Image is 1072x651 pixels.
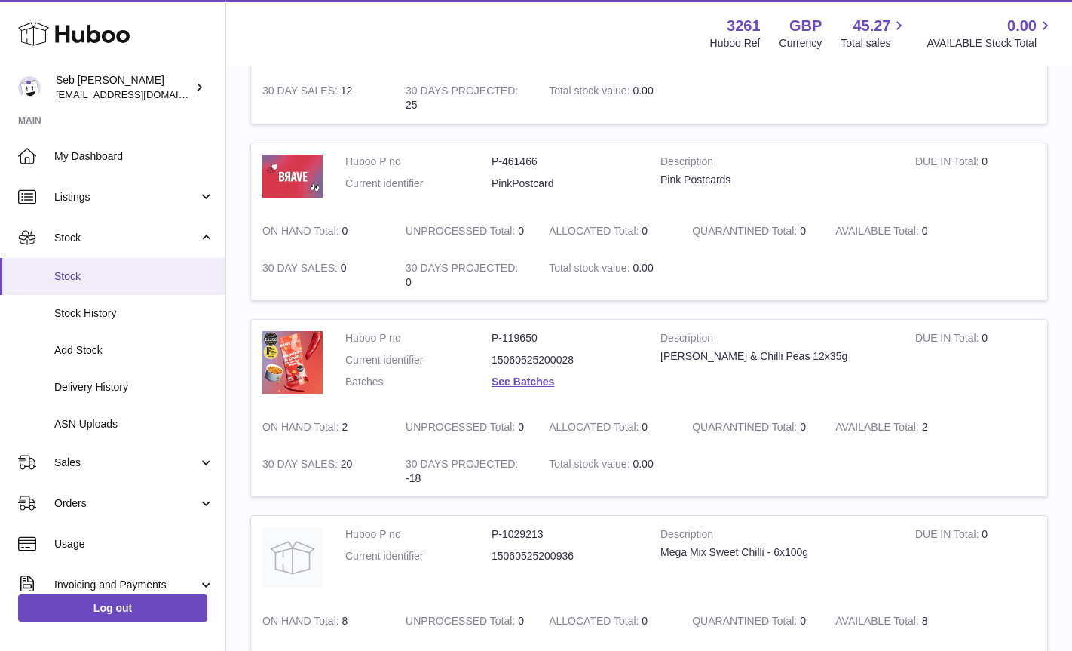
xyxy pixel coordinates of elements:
[549,421,642,437] strong: ALLOCATED Total
[56,73,191,102] div: Seb [PERSON_NAME]
[251,72,394,124] td: 12
[262,262,341,278] strong: 30 DAY SALES
[824,603,967,640] td: 8
[632,458,653,470] span: 0.00
[789,16,822,36] strong: GBP
[492,376,554,388] a: See Batches
[18,594,207,622] a: Log out
[492,527,638,542] dd: P-1029213
[692,225,800,241] strong: QUARANTINED Total
[800,225,806,237] span: 0
[549,458,632,474] strong: Total stock value
[904,143,1047,213] td: 0
[251,446,394,497] td: 20
[841,36,908,51] span: Total sales
[54,380,214,395] span: Delivery History
[692,421,800,437] strong: QUARANTINED Total
[835,615,921,631] strong: AVAILABLE Total
[345,353,492,367] dt: Current identifier
[394,446,538,497] td: -18
[549,84,632,100] strong: Total stock value
[345,177,492,191] dt: Current identifier
[406,84,518,100] strong: 30 DAYS PROJECTED
[262,421,342,437] strong: ON HAND Total
[904,320,1047,408] td: 0
[549,262,632,278] strong: Total stock value
[835,421,921,437] strong: AVAILABLE Total
[632,84,653,97] span: 0.00
[660,173,893,187] div: Pink Postcards
[394,409,538,446] td: 0
[394,72,538,124] td: 25
[660,331,893,349] strong: Description
[251,409,394,446] td: 2
[251,213,394,250] td: 0
[345,549,492,563] dt: Current identifier
[841,16,908,51] a: 45.27 Total sales
[492,177,638,191] dd: PinkPostcard
[492,353,638,367] dd: 15060525200028
[660,545,893,560] div: Mega Mix Sweet Chilli - 6x100g
[54,269,214,284] span: Stock
[549,225,642,241] strong: ALLOCATED Total
[54,578,198,592] span: Invoicing and Payments
[262,84,341,100] strong: 30 DAY SALES
[800,421,806,433] span: 0
[394,213,538,250] td: 0
[915,332,982,348] strong: DUE IN Total
[345,155,492,169] dt: Huboo P no
[492,331,638,345] dd: P-119650
[853,16,890,36] span: 45.27
[262,527,323,588] img: product image
[632,262,653,274] span: 0.00
[406,615,518,631] strong: UNPROCESSED Total
[262,155,323,198] img: product image
[492,155,638,169] dd: P-461466
[56,88,222,100] span: [EMAIL_ADDRESS][DOMAIN_NAME]
[927,36,1054,51] span: AVAILABLE Stock Total
[406,458,518,474] strong: 30 DAYS PROJECTED
[835,225,921,241] strong: AVAILABLE Total
[406,421,518,437] strong: UNPROCESSED Total
[345,527,492,542] dt: Huboo P no
[251,603,394,640] td: 8
[660,155,893,173] strong: Description
[262,331,323,393] img: product image
[800,615,806,627] span: 0
[18,76,41,99] img: ecom@bravefoods.co.uk
[54,496,198,511] span: Orders
[54,149,214,164] span: My Dashboard
[824,409,967,446] td: 2
[927,16,1054,51] a: 0.00 AVAILABLE Stock Total
[915,155,982,171] strong: DUE IN Total
[660,349,893,364] div: [PERSON_NAME] & Chilli Peas 12x35g
[251,250,394,301] td: 0
[345,375,492,389] dt: Batches
[549,615,642,631] strong: ALLOCATED Total
[54,190,198,204] span: Listings
[915,528,982,544] strong: DUE IN Total
[262,225,342,241] strong: ON HAND Total
[262,458,341,474] strong: 30 DAY SALES
[492,549,638,563] dd: 15060525200936
[54,306,214,321] span: Stock History
[1007,16,1037,36] span: 0.00
[394,603,538,640] td: 0
[660,527,893,545] strong: Description
[779,36,822,51] div: Currency
[692,615,800,631] strong: QUARANTINED Total
[538,213,681,250] td: 0
[54,417,214,431] span: ASN Uploads
[54,537,214,551] span: Usage
[710,36,761,51] div: Huboo Ref
[54,231,198,245] span: Stock
[904,516,1047,603] td: 0
[406,225,518,241] strong: UNPROCESSED Total
[54,456,198,470] span: Sales
[538,409,681,446] td: 0
[394,250,538,301] td: 0
[538,603,681,640] td: 0
[54,343,214,358] span: Add Stock
[345,331,492,345] dt: Huboo P no
[727,16,761,36] strong: 3261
